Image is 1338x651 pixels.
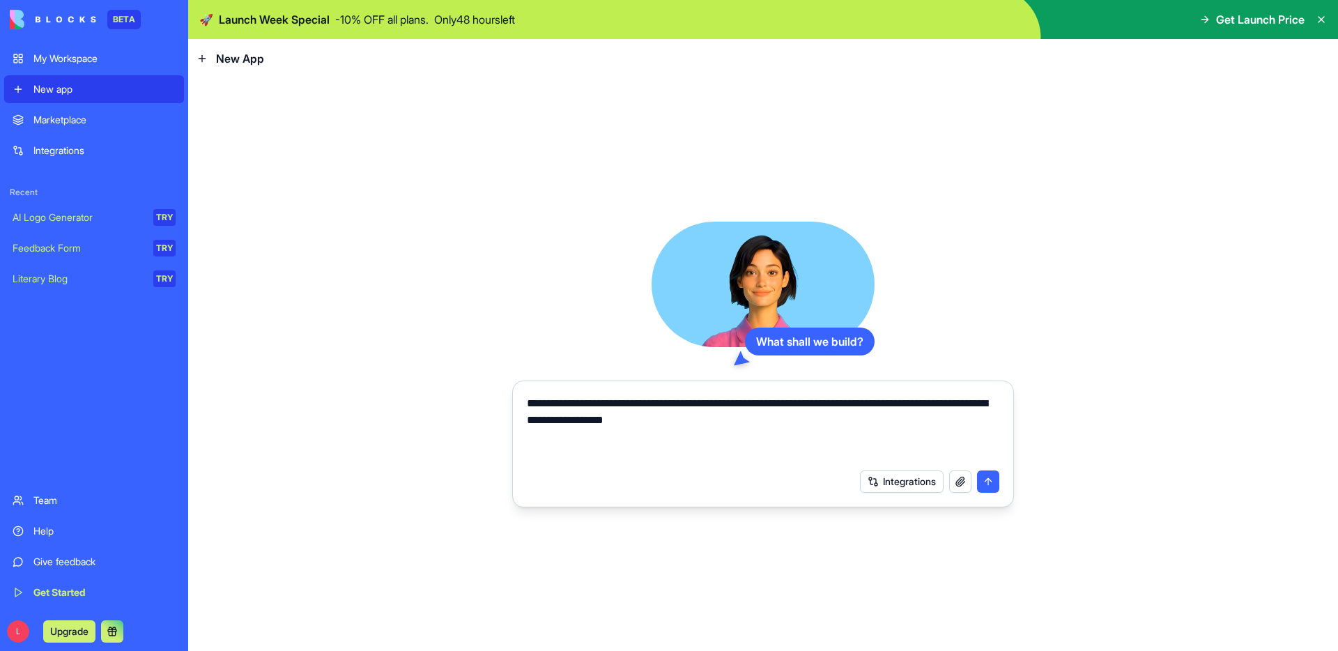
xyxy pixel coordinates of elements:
[33,144,176,158] div: Integrations
[33,555,176,569] div: Give feedback
[4,187,184,198] span: Recent
[33,113,176,127] div: Marketplace
[10,10,96,29] img: logo
[4,517,184,545] a: Help
[335,11,429,28] p: - 10 % OFF all plans.
[1216,11,1305,28] span: Get Launch Price
[434,11,515,28] p: Only 48 hours left
[33,52,176,66] div: My Workspace
[4,265,184,293] a: Literary BlogTRY
[13,272,144,286] div: Literary Blog
[4,579,184,606] a: Get Started
[4,45,184,72] a: My Workspace
[4,137,184,164] a: Integrations
[153,240,176,256] div: TRY
[7,620,29,643] span: L
[13,210,144,224] div: AI Logo Generator
[153,209,176,226] div: TRY
[199,11,213,28] span: 🚀
[43,620,95,643] button: Upgrade
[10,10,141,29] a: BETA
[4,487,184,514] a: Team
[219,11,330,28] span: Launch Week Special
[4,106,184,134] a: Marketplace
[860,470,944,493] button: Integrations
[216,50,264,67] span: New App
[33,82,176,96] div: New app
[745,328,875,355] div: What shall we build?
[153,270,176,287] div: TRY
[4,204,184,231] a: AI Logo GeneratorTRY
[33,493,176,507] div: Team
[4,234,184,262] a: Feedback FormTRY
[4,75,184,103] a: New app
[13,241,144,255] div: Feedback Form
[33,524,176,538] div: Help
[43,624,95,638] a: Upgrade
[107,10,141,29] div: BETA
[4,548,184,576] a: Give feedback
[33,585,176,599] div: Get Started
